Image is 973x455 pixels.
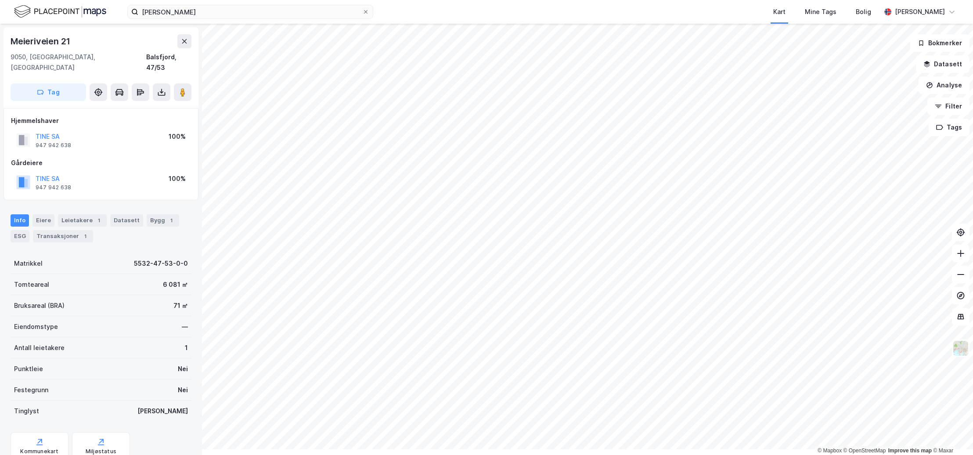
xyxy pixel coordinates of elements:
div: 947 942 638 [36,142,71,149]
img: logo.f888ab2527a4732fd821a326f86c7f29.svg [14,4,106,19]
div: Bolig [856,7,871,17]
div: 6 081 ㎡ [163,279,188,290]
img: Z [952,340,969,357]
div: Kommunekart [20,448,58,455]
div: Punktleie [14,364,43,374]
button: Datasett [916,55,969,73]
div: Tinglyst [14,406,39,416]
div: Datasett [110,214,143,227]
div: Nei [178,364,188,374]
div: 1 [94,216,103,225]
a: Improve this map [888,448,932,454]
div: Matrikkel [14,258,43,269]
div: 1 [185,343,188,353]
div: Info [11,214,29,227]
iframe: Chat Widget [929,413,973,455]
div: 1 [167,216,176,225]
div: Festegrunn [14,385,48,395]
div: Balsfjord, 47/53 [146,52,191,73]
div: Leietakere [58,214,107,227]
div: Gårdeiere [11,158,191,168]
div: Hjemmelshaver [11,116,191,126]
div: Antall leietakere [14,343,65,353]
div: Meieriveien 21 [11,34,72,48]
div: Transaksjoner [33,230,93,242]
div: Miljøstatus [86,448,116,455]
input: Søk på adresse, matrikkel, gårdeiere, leietakere eller personer [138,5,362,18]
div: [PERSON_NAME] [895,7,945,17]
div: Tomteareal [14,279,49,290]
div: Bygg [147,214,179,227]
div: — [182,321,188,332]
div: Kart [773,7,786,17]
div: Eiendomstype [14,321,58,332]
a: OpenStreetMap [843,448,886,454]
div: 100% [169,173,186,184]
button: Analyse [919,76,969,94]
div: Bruksareal (BRA) [14,300,65,311]
div: [PERSON_NAME] [137,406,188,416]
a: Mapbox [818,448,842,454]
div: 1 [81,232,90,241]
button: Tag [11,83,86,101]
div: 9050, [GEOGRAPHIC_DATA], [GEOGRAPHIC_DATA] [11,52,146,73]
button: Tags [929,119,969,136]
div: 71 ㎡ [173,300,188,311]
button: Bokmerker [910,34,969,52]
div: ESG [11,230,29,242]
div: Eiere [32,214,54,227]
div: Nei [178,385,188,395]
div: 947 942 638 [36,184,71,191]
button: Filter [927,97,969,115]
div: 5532-47-53-0-0 [134,258,188,269]
div: 100% [169,131,186,142]
div: Mine Tags [805,7,836,17]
